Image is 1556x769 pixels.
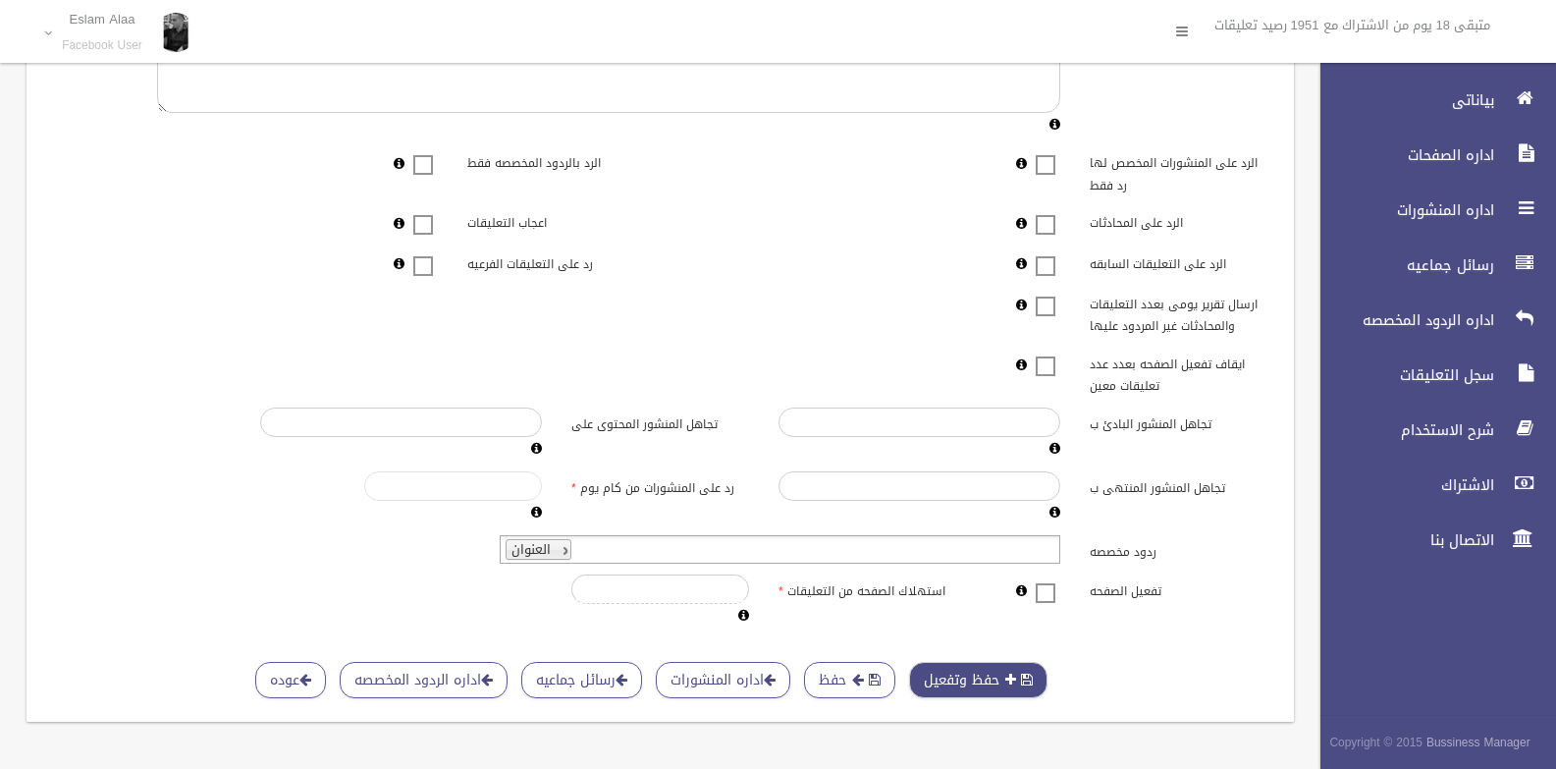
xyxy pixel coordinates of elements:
span: رسائل جماعيه [1304,255,1500,275]
a: شرح الاستخدام [1304,409,1556,452]
a: اداره الردود المخصصه [340,662,508,698]
a: الاتصال بنا [1304,519,1556,562]
span: العنوان [511,537,551,562]
span: اداره الصفحات [1304,145,1500,165]
span: الاشتراك [1304,475,1500,495]
span: بياناتى [1304,90,1500,110]
a: اداره الردود المخصصه [1304,299,1556,342]
strong: Bussiness Manager [1426,732,1530,753]
span: سجل التعليقات [1304,365,1500,385]
a: رسائل جماعيه [521,662,642,698]
label: رد على المنشورات من كام يوم [557,471,764,499]
span: Copyright © 2015 [1329,732,1422,753]
label: اعجاب التعليقات [453,207,660,235]
label: تجاهل المنشور البادئ ب [1075,408,1282,435]
label: ايقاف تفعيل الصفحه بعدد عدد تعليقات معين [1075,348,1282,397]
small: Facebook User [62,38,142,53]
a: الاشتراك [1304,464,1556,507]
label: تفعيل الصفحه [1075,575,1282,602]
label: تجاهل المنشور المنتهى ب [1075,471,1282,499]
a: رسائل جماعيه [1304,244,1556,287]
label: ارسال تقرير يومى بعدد التعليقات والمحادثات غير المردود عليها [1075,289,1282,338]
button: حفظ [804,662,895,698]
button: حفظ وتفعيل [909,662,1047,698]
span: اداره المنشورات [1304,200,1500,220]
span: شرح الاستخدام [1304,420,1500,440]
span: اداره الردود المخصصه [1304,310,1500,330]
label: ردود مخصصه [1075,535,1282,563]
a: اداره المنشورات [656,662,790,698]
label: الرد بالردود المخصصه فقط [453,147,660,175]
a: اداره الصفحات [1304,134,1556,177]
label: الرد على التعليقات السابقه [1075,247,1282,275]
p: Eslam Alaa [62,12,142,27]
label: رد على التعليقات الفرعيه [453,247,660,275]
label: الرد على المنشورات المخصص لها رد فقط [1075,147,1282,196]
label: الرد على المحادثات [1075,207,1282,235]
a: اداره المنشورات [1304,189,1556,232]
label: استهلاك الصفحه من التعليقات [764,575,971,602]
a: عوده [255,662,326,698]
span: الاتصال بنا [1304,530,1500,550]
a: سجل التعليقات [1304,354,1556,397]
a: بياناتى [1304,79,1556,122]
label: تجاهل المنشور المحتوى على [557,408,764,435]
